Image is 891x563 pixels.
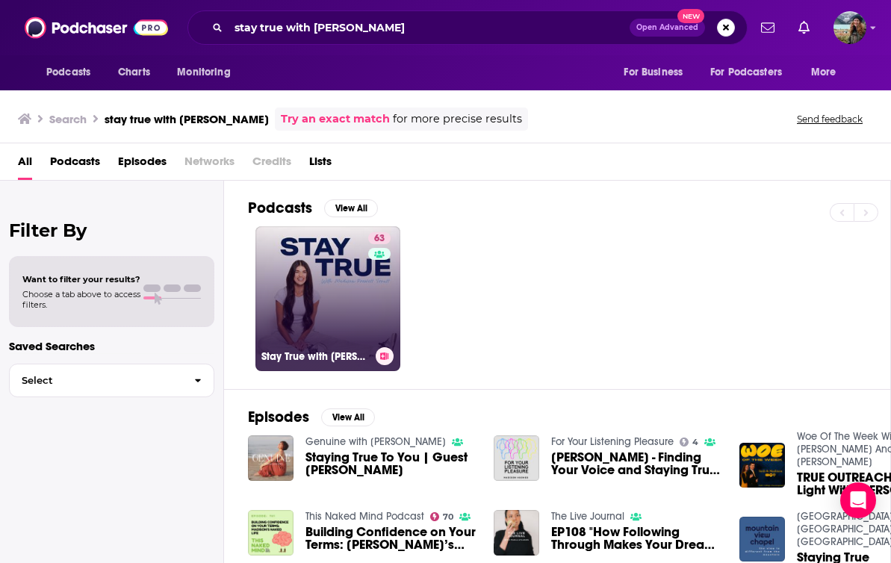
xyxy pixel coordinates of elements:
input: Search podcasts, credits, & more... [229,16,630,40]
a: 63 [368,232,391,244]
a: Episodes [118,149,167,180]
button: View All [321,408,375,426]
button: View All [324,199,378,217]
div: Search podcasts, credits, & more... [187,10,748,45]
a: Staying True To You | Guest Madison Haines [305,451,476,476]
span: New [677,9,704,23]
span: [PERSON_NAME] - Finding Your Voice and Staying True To What Your Believe In [551,451,721,476]
a: Lists [309,149,332,180]
a: PodcastsView All [248,199,378,217]
h3: Stay True with [PERSON_NAME] [PERSON_NAME] [261,350,370,363]
span: Podcasts [46,62,90,83]
button: Show profile menu [833,11,866,44]
button: open menu [613,58,701,87]
span: More [811,62,836,83]
a: Podcasts [50,149,100,180]
span: Logged in as lorimahon [833,11,866,44]
a: EP108 "How Following Through Makes Your Dreams Come True" Madison Rae [551,526,721,551]
img: TRUE OUTREACH | Shine A Light With Seth & Madison [739,443,785,488]
a: Try an exact match [281,111,390,128]
span: Choose a tab above to access filters. [22,289,140,310]
button: Select [9,364,214,397]
a: Genuine with Melissa Lynn Hunt [305,435,446,448]
a: Show notifications dropdown [755,15,780,40]
a: Building Confidence on Your Terms: Madison’s Naked Life | E761 [305,526,476,551]
span: Staying True To You | Guest [PERSON_NAME] [305,451,476,476]
h3: stay true with [PERSON_NAME] [105,112,269,126]
a: 4 [680,438,699,447]
h3: Search [49,112,87,126]
img: Staying True [739,517,785,562]
a: 70 [430,512,454,521]
span: for more precise results [393,111,522,128]
a: Charts [108,58,159,87]
span: Want to filter your results? [22,274,140,284]
span: Charts [118,62,150,83]
button: Send feedback [792,113,867,125]
button: Open AdvancedNew [630,19,705,37]
div: Open Intercom Messenger [840,482,876,518]
img: Building Confidence on Your Terms: Madison’s Naked Life | E761 [248,510,294,556]
span: Credits [252,149,291,180]
a: Madison Hughes - Finding Your Voice and Staying True To What Your Believe In [551,451,721,476]
img: Podchaser - Follow, Share and Rate Podcasts [25,13,168,42]
a: For Your Listening Pleasure [551,435,674,448]
button: open menu [701,58,804,87]
a: 63Stay True with [PERSON_NAME] [PERSON_NAME] [255,226,400,371]
a: The Live Journal [551,510,624,523]
span: EP108 "How Following Through Makes Your Dreams Come True" [PERSON_NAME] [551,526,721,551]
button: open menu [801,58,855,87]
button: open menu [36,58,110,87]
span: 4 [692,439,698,446]
a: All [18,149,32,180]
span: Monitoring [177,62,230,83]
button: open menu [167,58,249,87]
span: 70 [443,514,453,520]
span: For Business [624,62,683,83]
img: Madison Hughes - Finding Your Voice and Staying True To What Your Believe In [494,435,539,481]
img: EP108 "How Following Through Makes Your Dreams Come True" Madison Rae [494,510,539,556]
span: 63 [374,231,385,246]
img: Staying True To You | Guest Madison Haines [248,435,294,481]
span: Open Advanced [636,24,698,31]
span: Networks [184,149,235,180]
a: EpisodesView All [248,408,375,426]
span: Select [10,376,182,385]
p: Saved Searches [9,339,214,353]
h2: Episodes [248,408,309,426]
span: For Podcasters [710,62,782,83]
img: User Profile [833,11,866,44]
h2: Podcasts [248,199,312,217]
h2: Filter By [9,220,214,241]
a: This Naked Mind Podcast [305,510,424,523]
span: Building Confidence on Your Terms: [PERSON_NAME]’s Naked Life | E761 [305,526,476,551]
a: Show notifications dropdown [792,15,816,40]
